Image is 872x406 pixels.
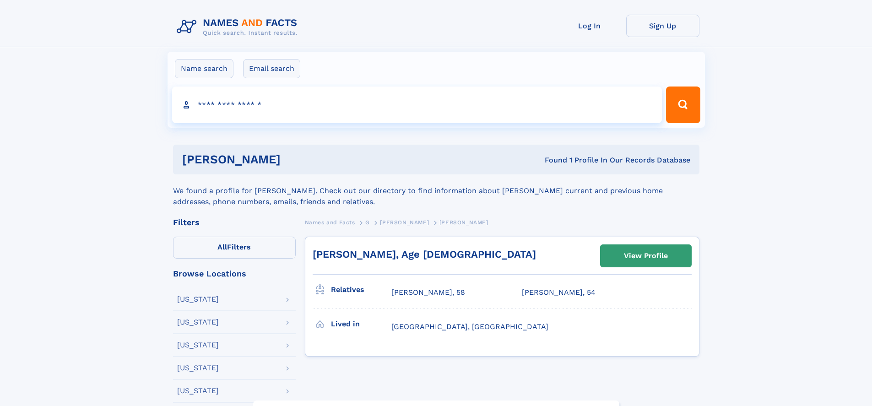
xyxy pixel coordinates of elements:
[175,59,233,78] label: Name search
[313,249,536,260] a: [PERSON_NAME], Age [DEMOGRAPHIC_DATA]
[391,322,548,331] span: [GEOGRAPHIC_DATA], [GEOGRAPHIC_DATA]
[365,217,370,228] a: G
[173,237,296,259] label: Filters
[177,387,219,395] div: [US_STATE]
[624,245,668,266] div: View Profile
[331,316,391,332] h3: Lived in
[365,219,370,226] span: G
[217,243,227,251] span: All
[601,245,691,267] a: View Profile
[626,15,699,37] a: Sign Up
[553,15,626,37] a: Log In
[391,287,465,298] a: [PERSON_NAME], 58
[173,218,296,227] div: Filters
[173,174,699,207] div: We found a profile for [PERSON_NAME]. Check out our directory to find information about [PERSON_N...
[177,341,219,349] div: [US_STATE]
[331,282,391,298] h3: Relatives
[666,87,700,123] button: Search Button
[412,155,690,165] div: Found 1 Profile In Our Records Database
[380,217,429,228] a: [PERSON_NAME]
[243,59,300,78] label: Email search
[380,219,429,226] span: [PERSON_NAME]
[173,270,296,278] div: Browse Locations
[305,217,355,228] a: Names and Facts
[522,287,596,298] a: [PERSON_NAME], 54
[182,154,413,165] h1: [PERSON_NAME]
[173,15,305,39] img: Logo Names and Facts
[177,364,219,372] div: [US_STATE]
[177,296,219,303] div: [US_STATE]
[172,87,662,123] input: search input
[439,219,488,226] span: [PERSON_NAME]
[177,319,219,326] div: [US_STATE]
